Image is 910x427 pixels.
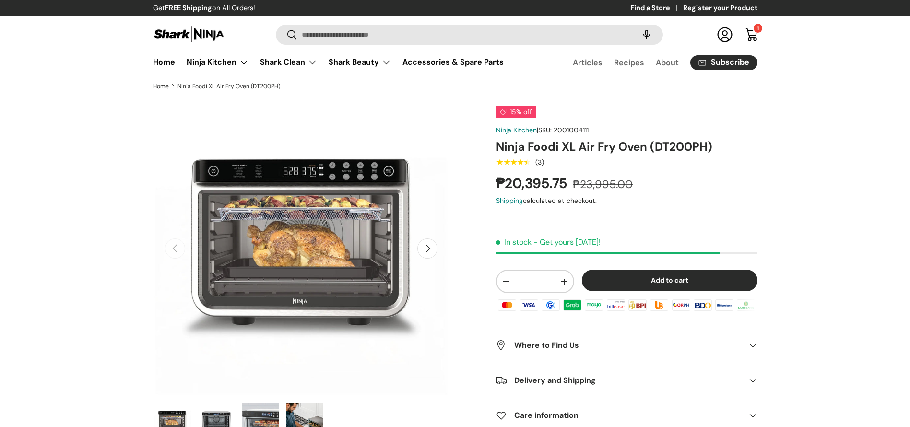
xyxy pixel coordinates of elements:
a: Shark Beauty [329,53,391,72]
a: About [656,53,679,72]
div: calculated at checkout. [496,196,757,206]
summary: Ninja Kitchen [181,53,254,72]
div: 4.33 out of 5.0 stars [496,158,530,166]
a: Subscribe [690,55,757,70]
img: gcash [540,298,561,312]
a: Ninja Kitchen [187,53,248,72]
span: In stock [496,237,532,247]
a: Accessories & Spare Parts [402,53,504,71]
summary: Shark Beauty [323,53,397,72]
a: Shipping [496,196,523,205]
img: ubp [649,298,670,312]
p: - Get yours [DATE]! [533,237,601,247]
img: landbank [735,298,756,312]
a: Ninja Kitchen [496,126,537,134]
span: 1 [757,25,759,32]
a: Register your Product [683,3,757,13]
h1: Ninja Foodi XL Air Fry Oven (DT200PH) [496,139,757,154]
img: qrph [670,298,691,312]
a: Articles [573,53,603,72]
speech-search-button: Search by voice [631,24,662,45]
a: Recipes [614,53,644,72]
img: visa [518,298,539,312]
img: billease [605,298,626,312]
nav: Secondary [550,53,757,72]
strong: FREE Shipping [165,3,212,12]
s: ₱23,995.00 [573,177,633,191]
div: (3) [535,159,544,166]
button: Add to cart [582,270,757,291]
a: Home [153,53,175,71]
span: SKU: [538,126,552,134]
img: maya [583,298,604,312]
span: 15% off [496,106,536,118]
h2: Care information [496,410,742,421]
span: ★★★★★ [496,157,530,167]
a: Find a Store [630,3,683,13]
span: | [537,126,589,134]
a: Shark Clean [260,53,317,72]
img: master [496,298,518,312]
span: Subscribe [711,59,749,66]
summary: Where to Find Us [496,328,757,363]
strong: ₱20,395.75 [496,174,569,192]
img: Shark Ninja Philippines [153,25,225,44]
span: 2001004111 [554,126,589,134]
img: bdo [692,298,713,312]
a: Home [153,83,169,89]
h2: Delivery and Shipping [496,375,742,386]
p: Get on All Orders! [153,3,255,13]
nav: Breadcrumbs [153,82,473,91]
img: grabpay [562,298,583,312]
summary: Shark Clean [254,53,323,72]
img: metrobank [714,298,735,312]
h2: Where to Find Us [496,340,742,351]
nav: Primary [153,53,504,72]
a: Ninja Foodi XL Air Fry Oven (DT200PH) [177,83,280,89]
img: bpi [627,298,648,312]
summary: Delivery and Shipping [496,363,757,398]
